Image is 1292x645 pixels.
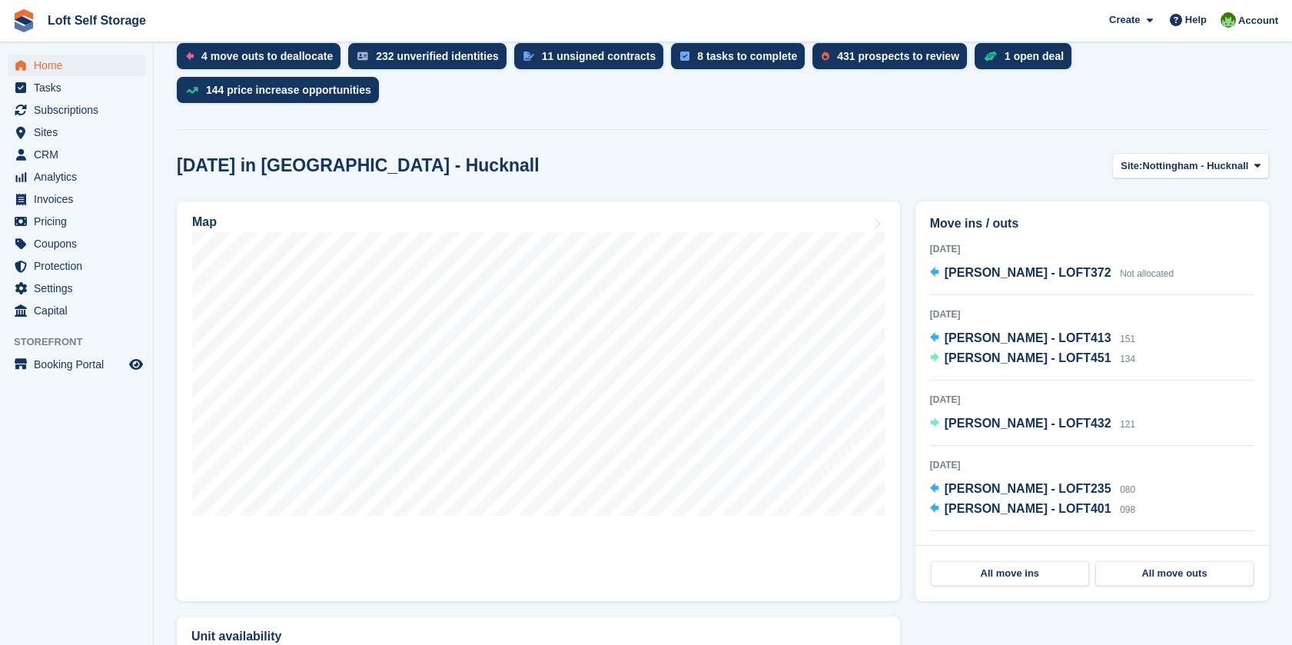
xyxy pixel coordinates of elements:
span: Sites [34,121,126,143]
a: [PERSON_NAME] - LOFT372 Not allocated [930,264,1174,284]
a: All move ins [931,561,1089,586]
span: [PERSON_NAME] - LOFT451 [945,351,1111,364]
a: 232 unverified identities [348,43,514,77]
a: menu [8,354,145,375]
a: menu [8,233,145,254]
span: Protection [34,255,126,277]
span: Create [1109,12,1140,28]
span: Settings [34,278,126,299]
img: contract_signature_icon-13c848040528278c33f63329250d36e43548de30e8caae1d1a13099fd9432cc5.svg [523,52,534,61]
a: menu [8,55,145,76]
span: Pricing [34,211,126,232]
span: Tasks [34,77,126,98]
span: [PERSON_NAME] - LOFT432 [945,417,1111,430]
a: [PERSON_NAME] - LOFT432 121 [930,414,1135,434]
div: [DATE] [930,544,1254,557]
span: 134 [1120,354,1135,364]
div: 144 price increase opportunities [206,84,371,96]
span: Nottingham - Hucknall [1142,158,1248,174]
img: verify_identity-adf6edd0f0f0b5bbfe63781bf79b02c33cf7c696d77639b501bdc392416b5a36.svg [357,52,368,61]
span: 098 [1120,504,1135,515]
span: 151 [1120,334,1135,344]
div: 11 unsigned contracts [542,50,656,62]
span: Booking Portal [34,354,126,375]
div: [DATE] [930,308,1254,321]
a: menu [8,300,145,321]
span: Analytics [34,166,126,188]
span: Account [1238,13,1278,28]
a: menu [8,278,145,299]
span: [PERSON_NAME] - LOFT372 [945,266,1111,279]
a: [PERSON_NAME] - LOFT401 098 [930,500,1135,520]
a: menu [8,211,145,232]
h2: Unit availability [191,630,281,643]
img: James Johnson [1221,12,1236,28]
a: menu [8,121,145,143]
img: move_outs_to_deallocate_icon-f764333ba52eb49d3ac5e1228854f67142a1ed5810a6f6cc68b1a99e826820c5.svg [186,52,194,61]
a: Map [177,201,900,601]
a: 4 move outs to deallocate [177,43,348,77]
div: 431 prospects to review [837,50,959,62]
a: menu [8,188,145,210]
h2: Map [192,215,217,229]
img: prospect-51fa495bee0391a8d652442698ab0144808aea92771e9ea1ae160a38d050c398.svg [822,52,829,61]
span: Help [1185,12,1207,28]
span: [PERSON_NAME] - LOFT413 [945,331,1111,344]
span: 121 [1120,419,1135,430]
span: Coupons [34,233,126,254]
div: 8 tasks to complete [697,50,797,62]
a: Preview store [127,355,145,374]
a: 8 tasks to complete [671,43,812,77]
img: price_increase_opportunities-93ffe204e8149a01c8c9dc8f82e8f89637d9d84a8eef4429ea346261dce0b2c0.svg [186,87,198,94]
span: Site: [1121,158,1142,174]
span: [PERSON_NAME] - LOFT235 [945,482,1111,495]
img: task-75834270c22a3079a89374b754ae025e5fb1db73e45f91037f5363f120a921f8.svg [680,52,689,61]
a: menu [8,166,145,188]
div: [DATE] [930,393,1254,407]
div: [DATE] [930,458,1254,472]
div: 1 open deal [1005,50,1064,62]
a: menu [8,99,145,121]
a: menu [8,255,145,277]
div: 4 move outs to deallocate [201,50,333,62]
span: [PERSON_NAME] - LOFT401 [945,502,1111,515]
a: All move outs [1095,561,1254,586]
a: 431 prospects to review [812,43,975,77]
div: 232 unverified identities [376,50,499,62]
a: menu [8,77,145,98]
a: [PERSON_NAME] - LOFT451 134 [930,349,1135,369]
span: Home [34,55,126,76]
a: [PERSON_NAME] - LOFT235 080 [930,480,1135,500]
span: Invoices [34,188,126,210]
a: 144 price increase opportunities [177,77,387,111]
a: [PERSON_NAME] - LOFT413 151 [930,329,1135,349]
h2: Move ins / outs [930,214,1254,233]
img: deal-1b604bf984904fb50ccaf53a9ad4b4a5d6e5aea283cecdc64d6e3604feb123c2.svg [984,51,997,62]
a: 11 unsigned contracts [514,43,672,77]
a: menu [8,144,145,165]
span: Not allocated [1120,268,1174,279]
span: 080 [1120,484,1135,495]
a: 1 open deal [975,43,1079,77]
span: Storefront [14,334,153,350]
span: CRM [34,144,126,165]
span: Subscriptions [34,99,126,121]
img: stora-icon-8386f47178a22dfd0bd8f6a31ec36ba5ce8667c1dd55bd0f319d3a0aa187defe.svg [12,9,35,32]
h2: [DATE] in [GEOGRAPHIC_DATA] - Hucknall [177,155,540,176]
span: Capital [34,300,126,321]
button: Site: Nottingham - Hucknall [1112,153,1269,178]
a: Loft Self Storage [42,8,152,33]
div: [DATE] [930,242,1254,256]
